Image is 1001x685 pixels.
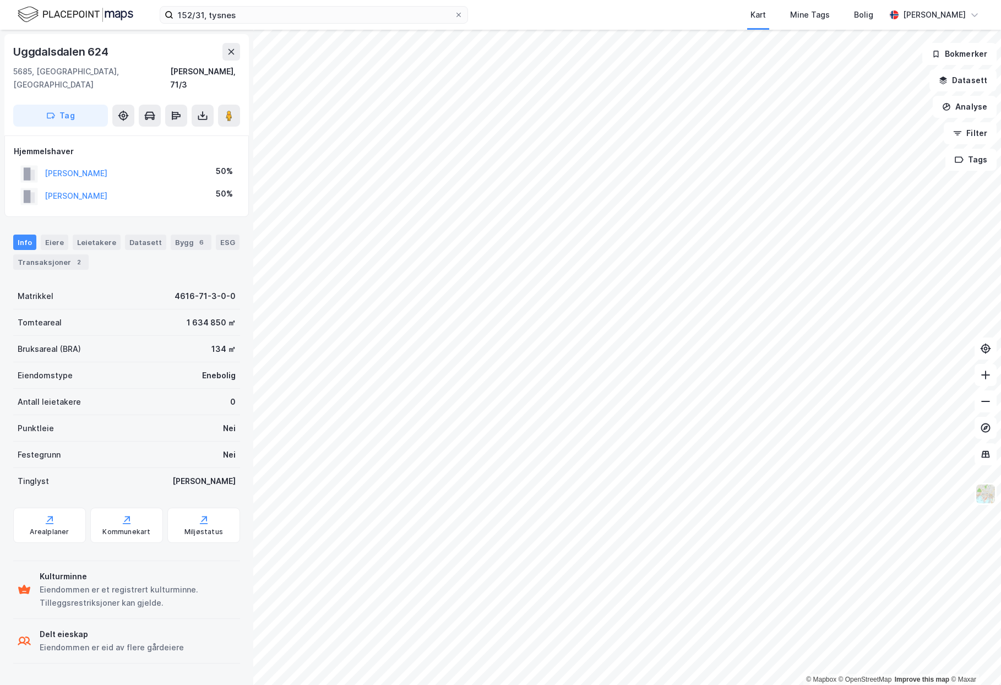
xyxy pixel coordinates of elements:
div: [PERSON_NAME] [903,8,966,21]
div: Kulturminne [40,570,236,583]
div: 2 [73,257,84,268]
div: Bruksareal (BRA) [18,342,81,356]
div: Enebolig [202,369,236,382]
button: Datasett [929,69,997,91]
div: Tinglyst [18,475,49,488]
div: Leietakere [73,235,121,250]
div: Arealplaner [30,528,69,536]
button: Tags [945,149,997,171]
div: Delt eieskap [40,628,184,641]
div: Eiendomstype [18,369,73,382]
button: Filter [944,122,997,144]
a: Mapbox [806,676,836,683]
iframe: Chat Widget [946,632,1001,685]
div: Eiere [41,235,68,250]
div: Miljøstatus [184,528,223,536]
div: Antall leietakere [18,395,81,409]
a: Improve this map [895,676,949,683]
div: 50% [216,165,233,178]
div: 0 [230,395,236,409]
button: Bokmerker [922,43,997,65]
div: Eiendommen er et registrert kulturminne. Tilleggsrestriksjoner kan gjelde. [40,583,236,610]
div: 50% [216,187,233,200]
div: 5685, [GEOGRAPHIC_DATA], [GEOGRAPHIC_DATA] [13,65,170,91]
a: OpenStreetMap [839,676,892,683]
div: Kontrollprogram for chat [946,632,1001,685]
div: Kart [750,8,766,21]
div: Hjemmelshaver [14,145,240,158]
div: Bygg [171,235,211,250]
div: Kommunekart [102,528,150,536]
div: [PERSON_NAME] [172,475,236,488]
div: Bolig [854,8,873,21]
button: Tag [13,105,108,127]
div: [PERSON_NAME], 71/3 [170,65,240,91]
div: Nei [223,448,236,461]
div: 6 [196,237,207,248]
div: Festegrunn [18,448,61,461]
img: Z [975,483,996,504]
div: Transaksjoner [13,254,89,270]
img: logo.f888ab2527a4732fd821a326f86c7f29.svg [18,5,133,24]
div: Punktleie [18,422,54,435]
button: Analyse [933,96,997,118]
div: Uggdalsdalen 624 [13,43,111,61]
div: ESG [216,235,240,250]
div: Eiendommen er eid av flere gårdeiere [40,641,184,654]
div: Tomteareal [18,316,62,329]
div: 4616-71-3-0-0 [175,290,236,303]
div: Info [13,235,36,250]
input: Søk på adresse, matrikkel, gårdeiere, leietakere eller personer [173,7,454,23]
div: Mine Tags [790,8,830,21]
div: Datasett [125,235,166,250]
div: Nei [223,422,236,435]
div: 134 ㎡ [211,342,236,356]
div: 1 634 850 ㎡ [187,316,236,329]
div: Matrikkel [18,290,53,303]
